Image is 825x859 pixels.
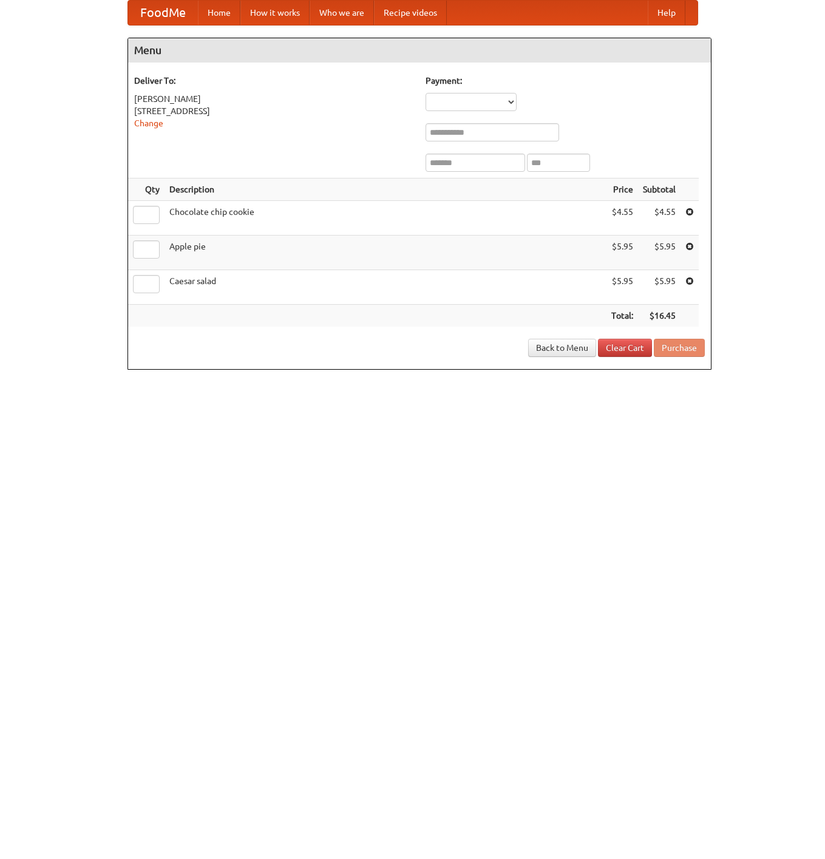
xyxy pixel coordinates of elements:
[198,1,240,25] a: Home
[638,270,681,305] td: $5.95
[134,105,413,117] div: [STREET_ADDRESS]
[134,75,413,87] h5: Deliver To:
[128,38,711,63] h4: Menu
[165,236,606,270] td: Apple pie
[528,339,596,357] a: Back to Menu
[165,178,606,201] th: Description
[240,1,310,25] a: How it works
[128,1,198,25] a: FoodMe
[638,178,681,201] th: Subtotal
[134,118,163,128] a: Change
[606,236,638,270] td: $5.95
[606,305,638,327] th: Total:
[598,339,652,357] a: Clear Cart
[310,1,374,25] a: Who we are
[606,178,638,201] th: Price
[134,93,413,105] div: [PERSON_NAME]
[606,270,638,305] td: $5.95
[638,236,681,270] td: $5.95
[426,75,705,87] h5: Payment:
[638,201,681,236] td: $4.55
[165,201,606,236] td: Chocolate chip cookie
[165,270,606,305] td: Caesar salad
[654,339,705,357] button: Purchase
[374,1,447,25] a: Recipe videos
[648,1,685,25] a: Help
[128,178,165,201] th: Qty
[606,201,638,236] td: $4.55
[638,305,681,327] th: $16.45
